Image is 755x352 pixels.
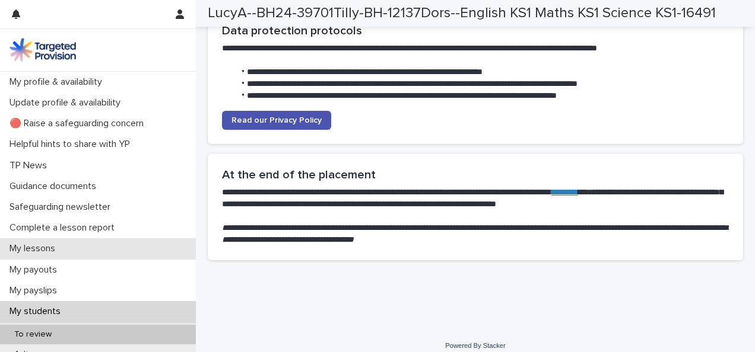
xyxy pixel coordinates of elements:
[5,243,65,254] p: My lessons
[5,264,66,276] p: My payouts
[5,306,70,317] p: My students
[5,201,120,213] p: Safeguarding newsletter
[9,38,76,62] img: M5nRWzHhSzIhMunXDL62
[222,168,729,182] h2: At the end of the placement
[222,111,331,130] a: Read our Privacy Policy
[231,116,322,124] span: Read our Privacy Policy
[5,285,66,296] p: My payslips
[222,24,729,38] h2: Data protection protocols
[208,5,716,22] h2: LucyA--BH24-39701Tilly-BH-12137Dors--English KS1 Maths KS1 Science KS1-16491
[445,342,505,349] a: Powered By Stacker
[5,76,112,88] p: My profile & availability
[5,329,61,340] p: To review
[5,181,106,192] p: Guidance documents
[5,139,139,150] p: Helpful hints to share with YP
[5,160,56,171] p: TP News
[5,222,124,233] p: Complete a lesson report
[5,118,153,129] p: 🔴 Raise a safeguarding concern
[5,97,130,108] p: Update profile & availability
